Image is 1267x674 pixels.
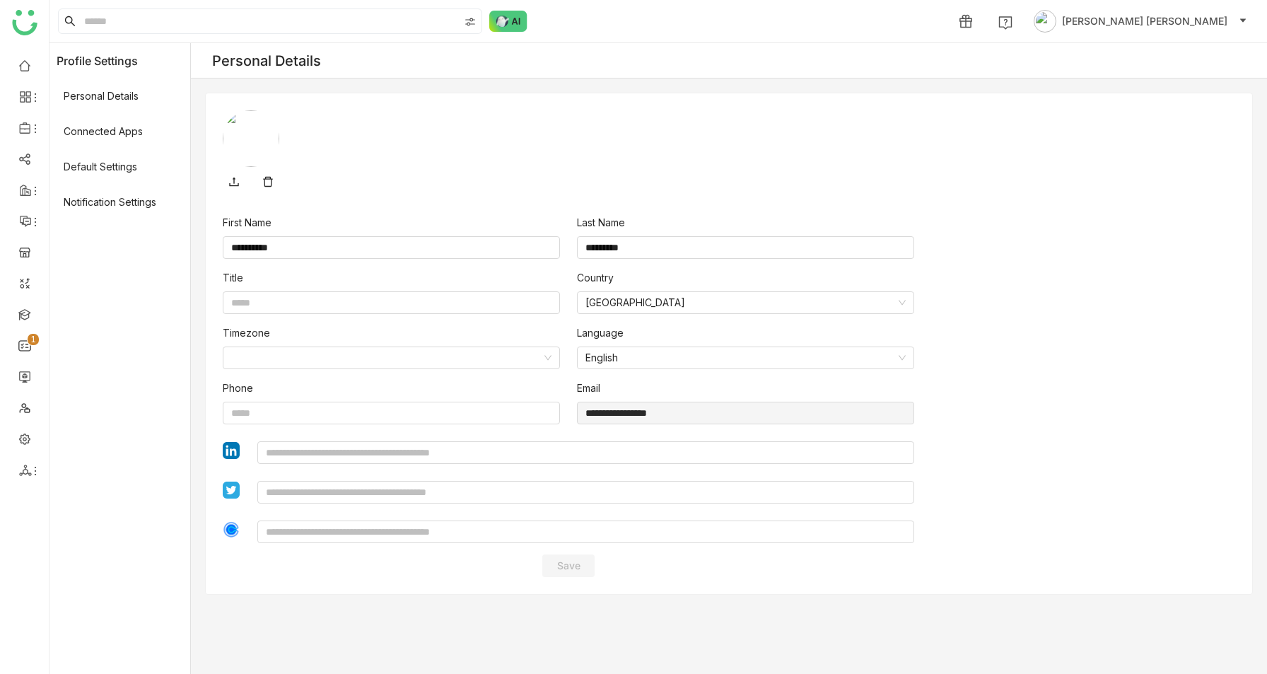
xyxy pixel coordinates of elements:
span: Default Settings [49,149,190,185]
span: [PERSON_NAME] [PERSON_NAME] [1062,13,1227,29]
img: twitter1.svg [223,482,240,499]
label: Last Name [577,215,625,231]
span: Personal Details [49,79,190,114]
label: Email [577,380,600,396]
img: 684a9b57de261c4b36a3d29f [223,110,279,167]
button: Save [542,554,595,577]
header: Profile Settings [49,43,190,79]
img: ask-buddy-normal.svg [489,11,527,32]
img: help.svg [998,16,1012,30]
label: Language [577,325,624,341]
img: linkedin1.svg [223,442,240,459]
span: Connected Apps [49,114,190,149]
img: search-type.svg [465,16,476,28]
div: Personal Details [212,52,321,69]
label: Phone [223,380,253,396]
p: 1 [30,332,36,347]
span: Notification Settings [49,185,190,220]
button: [PERSON_NAME] [PERSON_NAME] [1031,10,1250,33]
label: Timezone [223,325,270,341]
label: Country [577,270,614,286]
label: First Name [223,215,271,231]
nz-select-item: Yemen [585,292,906,313]
nz-badge-sup: 1 [28,334,39,345]
img: calendly.svg [223,521,240,538]
img: avatar [1034,10,1056,33]
label: Title [223,270,243,286]
nz-select-item: English [585,347,906,368]
img: logo [12,10,37,35]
